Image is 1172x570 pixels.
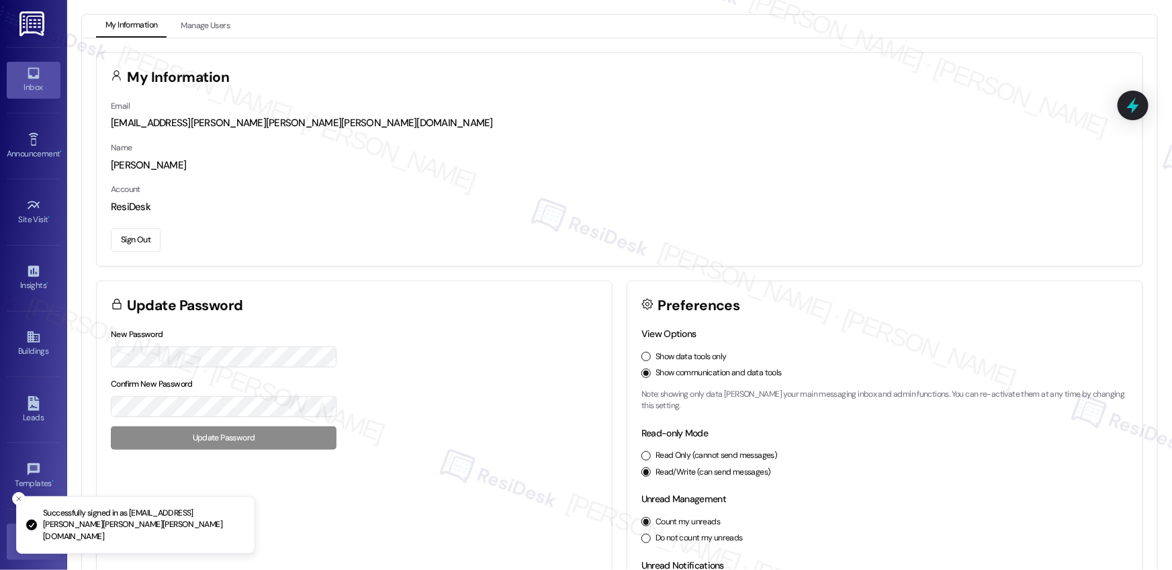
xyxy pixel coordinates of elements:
h3: Preferences [658,299,740,313]
p: Note: showing only data [PERSON_NAME] your main messaging inbox and admin functions. You can re-a... [641,389,1128,412]
a: Account [7,524,60,560]
a: Insights • [7,260,60,296]
div: [EMAIL_ADDRESS][PERSON_NAME][PERSON_NAME][PERSON_NAME][DOMAIN_NAME] [111,116,1128,130]
label: Show communication and data tools [656,367,782,379]
a: Templates • [7,458,60,494]
label: Account [111,184,140,195]
label: Name [111,142,132,153]
p: Successfully signed in as [EMAIL_ADDRESS][PERSON_NAME][PERSON_NAME][PERSON_NAME][DOMAIN_NAME] [43,508,244,543]
label: Count my unreads [656,516,720,528]
label: Read-only Mode [641,427,708,439]
span: • [52,477,54,486]
div: ResiDesk [111,200,1128,214]
a: Leads [7,392,60,428]
span: • [60,147,62,156]
a: Buildings [7,326,60,362]
label: Read Only (cannot send messages) [656,450,777,462]
span: • [48,213,50,222]
label: Unread Management [641,493,726,505]
h3: My Information [128,70,230,85]
h3: Update Password [128,299,243,313]
a: Site Visit • [7,194,60,230]
label: Email [111,101,130,111]
label: Show data tools only [656,351,727,363]
a: Inbox [7,62,60,98]
button: Manage Users [171,15,239,38]
button: Close toast [12,492,26,506]
label: Read/Write (can send messages) [656,467,771,479]
img: ResiDesk Logo [19,11,47,36]
button: My Information [96,15,167,38]
button: Sign Out [111,228,161,252]
label: View Options [641,328,696,340]
label: Do not count my unreads [656,532,743,544]
label: Confirm New Password [111,379,193,389]
div: [PERSON_NAME] [111,158,1128,173]
span: • [46,279,48,288]
label: New Password [111,329,163,340]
